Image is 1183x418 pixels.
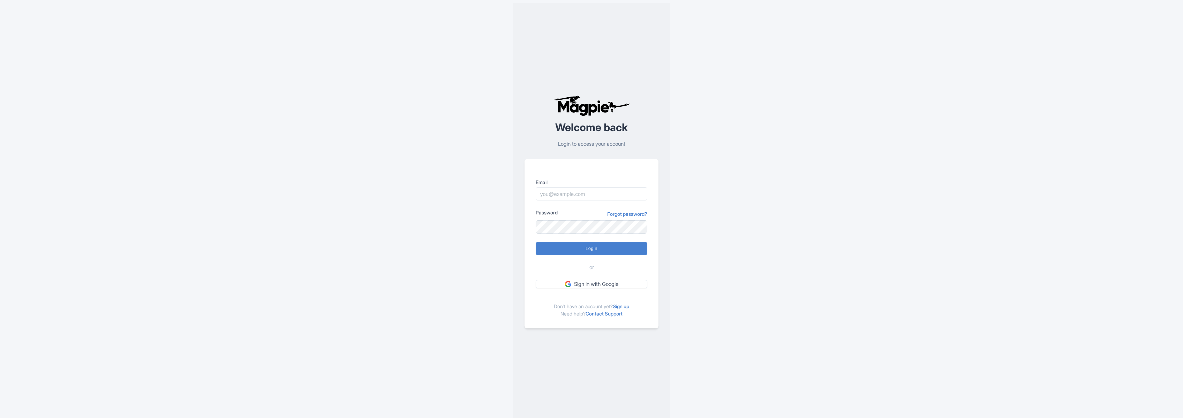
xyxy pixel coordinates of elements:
a: Contact Support [586,311,623,317]
label: Password [536,209,558,216]
p: Login to access your account [524,140,659,148]
input: Login [536,242,647,255]
a: Sign up [613,303,629,309]
img: google.svg [565,281,571,287]
div: Don't have an account yet? Need help? [536,297,647,317]
a: Forgot password? [607,210,647,218]
input: you@example.com [536,187,647,200]
label: Email [536,178,647,186]
h2: Welcome back [524,122,659,133]
span: or [589,264,594,272]
img: logo-ab69f6fb50320c5b225c76a69d11143b.png [552,95,631,116]
a: Sign in with Google [536,280,647,289]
